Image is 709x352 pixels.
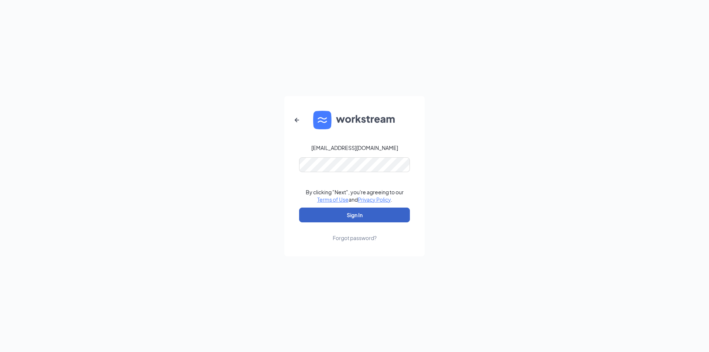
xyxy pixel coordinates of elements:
[317,196,349,203] a: Terms of Use
[292,116,301,124] svg: ArrowLeftNew
[299,208,410,222] button: Sign In
[306,188,404,203] div: By clicking "Next", you're agreeing to our and .
[333,222,377,242] a: Forgot password?
[313,111,396,129] img: WS logo and Workstream text
[288,111,306,129] button: ArrowLeftNew
[358,196,391,203] a: Privacy Policy
[311,144,398,151] div: [EMAIL_ADDRESS][DOMAIN_NAME]
[333,234,377,242] div: Forgot password?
